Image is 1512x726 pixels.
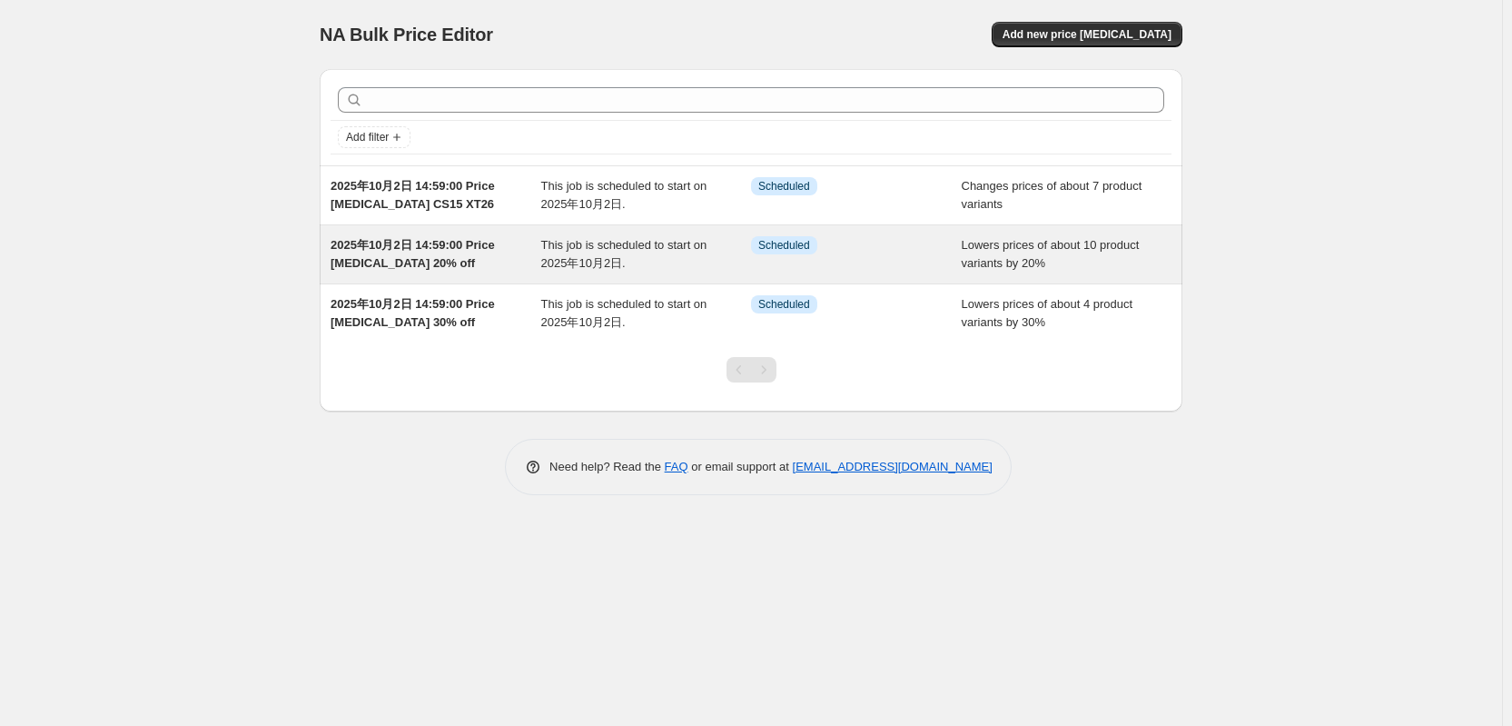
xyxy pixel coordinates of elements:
[541,238,707,270] span: This job is scheduled to start on 2025年10月2日.
[331,238,495,270] span: 2025年10月2日 14:59:00 Price [MEDICAL_DATA] 20% off
[962,179,1142,211] span: Changes prices of about 7 product variants
[320,25,493,45] span: NA Bulk Price Editor
[541,179,707,211] span: This job is scheduled to start on 2025年10月2日.
[541,297,707,329] span: This job is scheduled to start on 2025年10月2日.
[962,238,1140,270] span: Lowers prices of about 10 product variants by 20%
[726,357,776,383] nav: Pagination
[665,460,688,473] a: FAQ
[338,126,410,148] button: Add filter
[549,460,665,473] span: Need help? Read the
[758,297,810,312] span: Scheduled
[346,130,389,144] span: Add filter
[962,297,1133,329] span: Lowers prices of about 4 product variants by 30%
[992,22,1182,47] button: Add new price [MEDICAL_DATA]
[688,460,793,473] span: or email support at
[331,297,495,329] span: 2025年10月2日 14:59:00 Price [MEDICAL_DATA] 30% off
[331,179,495,211] span: 2025年10月2日 14:59:00 Price [MEDICAL_DATA] CS15 XT26
[758,179,810,194] span: Scheduled
[793,460,993,473] a: [EMAIL_ADDRESS][DOMAIN_NAME]
[1003,27,1171,42] span: Add new price [MEDICAL_DATA]
[758,238,810,253] span: Scheduled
